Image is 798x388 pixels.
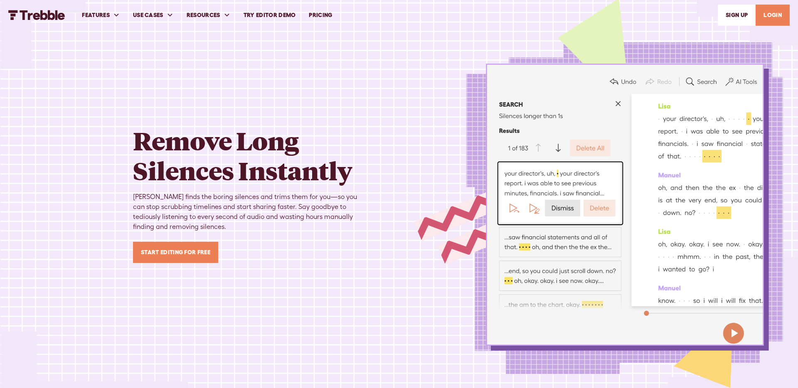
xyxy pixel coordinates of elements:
[75,1,126,29] div: FEATURES
[180,1,237,29] div: RESOURCES
[8,10,65,20] img: Trebble FM Logo
[133,11,163,20] div: USE CASES
[718,5,756,26] a: SIGn UP
[126,1,180,29] div: USE CASES
[133,192,366,232] div: [PERSON_NAME] finds the boring silences and trims them for you—so you can stop scrubbing timeline...
[756,5,790,26] a: LOGIN
[82,11,110,20] div: FEATURES
[133,125,366,185] h1: Remove Long Silences Instantly
[187,11,220,20] div: RESOURCES
[133,242,218,263] a: Start Editing for Free
[302,1,339,29] a: PRICING
[8,10,65,20] a: home
[237,1,303,29] a: Try Editor Demo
